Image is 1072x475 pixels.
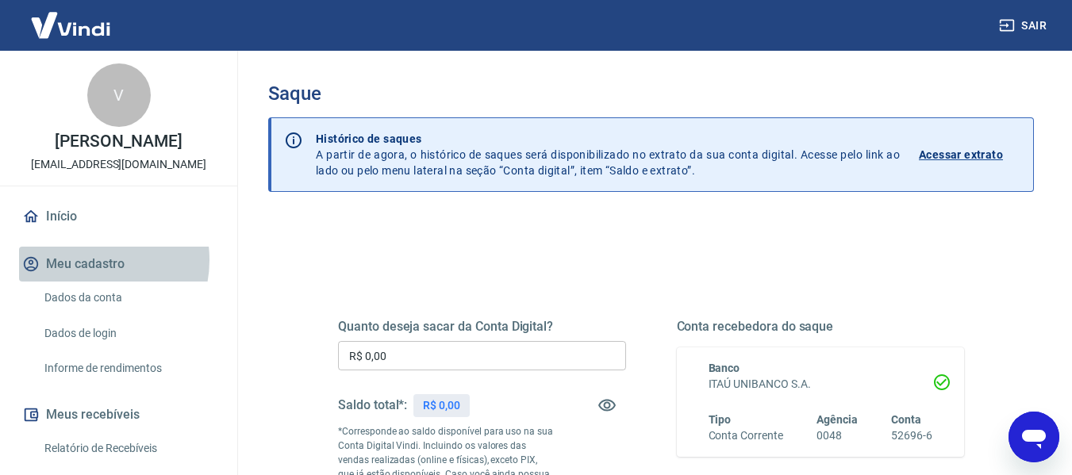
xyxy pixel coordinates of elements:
p: R$ 0,00 [423,397,460,414]
h6: Conta Corrente [709,427,783,444]
p: [EMAIL_ADDRESS][DOMAIN_NAME] [31,156,206,173]
span: Banco [709,362,740,374]
span: Tipo [709,413,732,426]
iframe: Botão para abrir a janela de mensagens [1009,412,1059,462]
button: Meu cadastro [19,247,218,282]
img: Vindi [19,1,122,49]
button: Sair [996,11,1053,40]
h5: Saldo total*: [338,397,407,413]
h6: 52696-6 [891,427,932,444]
h5: Conta recebedora do saque [677,319,965,335]
a: Informe de rendimentos [38,352,218,385]
a: Acessar extrato [919,131,1020,178]
div: V [87,63,151,127]
p: Histórico de saques [316,131,900,147]
h6: 0048 [816,427,858,444]
span: Agência [816,413,858,426]
a: Dados da conta [38,282,218,314]
h5: Quanto deseja sacar da Conta Digital? [338,319,626,335]
span: Conta [891,413,921,426]
p: A partir de agora, o histórico de saques será disponibilizado no extrato da sua conta digital. Ac... [316,131,900,178]
a: Relatório de Recebíveis [38,432,218,465]
a: Dados de login [38,317,218,350]
button: Meus recebíveis [19,397,218,432]
a: Início [19,199,218,234]
p: Acessar extrato [919,147,1003,163]
p: [PERSON_NAME] [55,133,182,150]
h3: Saque [268,82,1034,105]
h6: ITAÚ UNIBANCO S.A. [709,376,933,393]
